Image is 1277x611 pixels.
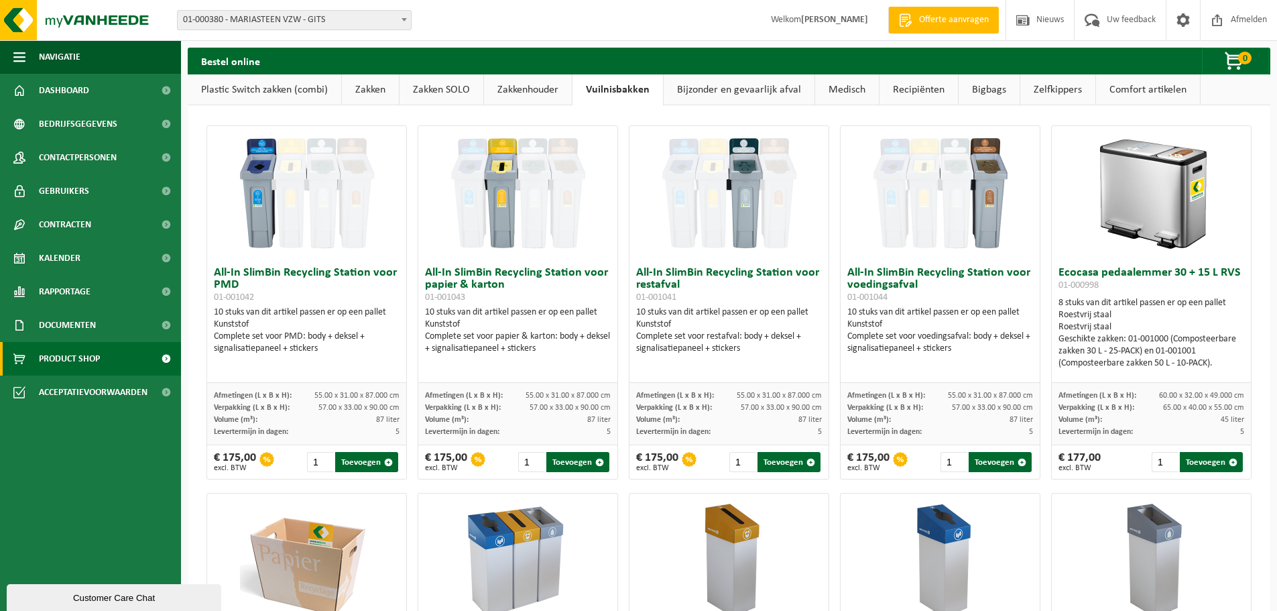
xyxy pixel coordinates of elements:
button: Toevoegen [335,452,398,472]
button: 0 [1202,48,1269,74]
span: Volume (m³): [636,416,680,424]
div: Complete set voor restafval: body + deksel + signalisatiepaneel + stickers [636,331,822,355]
input: 1 [1152,452,1179,472]
button: Toevoegen [757,452,820,472]
strong: [PERSON_NAME] [801,15,868,25]
div: Complete set voor PMD: body + deksel + signalisatiepaneel + stickers [214,331,400,355]
span: Volume (m³): [847,416,891,424]
h3: All-In SlimBin Recycling Station voor PMD [214,267,400,303]
iframe: chat widget [7,581,224,611]
span: 57.00 x 33.00 x 90.00 cm [530,404,611,412]
span: 57.00 x 33.00 x 90.00 cm [741,404,822,412]
input: 1 [518,452,546,472]
span: 01-001043 [425,292,465,302]
img: 01-001044 [873,126,1008,260]
div: 10 stuks van dit artikel passen er op een pallet [636,307,822,355]
span: Gebruikers [39,174,89,208]
span: Levertermijn in dagen: [847,428,922,436]
a: Zakken SOLO [400,74,483,105]
a: Comfort artikelen [1096,74,1200,105]
span: Bedrijfsgegevens [39,107,117,141]
span: excl. BTW [425,464,467,472]
img: 01-001043 [451,126,585,260]
span: 87 liter [587,416,611,424]
h3: Ecocasa pedaalemmer 30 + 15 L RVS [1058,267,1244,294]
span: Afmetingen (L x B x H): [214,392,292,400]
div: 8 stuks van dit artikel passen er op een pallet [1058,297,1244,370]
button: Toevoegen [969,452,1032,472]
h2: Bestel online [188,48,273,74]
img: 01-001041 [662,126,796,260]
span: Levertermijn in dagen: [636,428,711,436]
span: 5 [396,428,400,436]
div: Roestvrij staal [1058,309,1244,321]
span: Afmetingen (L x B x H): [847,392,925,400]
span: 01-001044 [847,292,888,302]
input: 1 [940,452,968,472]
a: Bigbags [959,74,1020,105]
a: Bijzonder en gevaarlijk afval [664,74,814,105]
div: 10 stuks van dit artikel passen er op een pallet [425,307,611,355]
a: Vuilnisbakken [572,74,663,105]
span: 01-000380 - MARIASTEEN VZW - GITS [177,10,412,30]
span: Levertermijn in dagen: [214,428,288,436]
span: Documenten [39,309,96,342]
div: € 175,00 [425,452,467,472]
span: Afmetingen (L x B x H): [1058,392,1136,400]
span: Dashboard [39,74,89,107]
span: 55.00 x 31.00 x 87.000 cm [948,392,1033,400]
h3: All-In SlimBin Recycling Station voor voedingsafval [847,267,1033,303]
span: excl. BTW [636,464,678,472]
input: 1 [307,452,335,472]
span: Levertermijn in dagen: [425,428,499,436]
span: Volume (m³): [425,416,469,424]
div: € 175,00 [636,452,678,472]
span: 5 [1240,428,1244,436]
a: Medisch [815,74,879,105]
span: 55.00 x 31.00 x 87.000 cm [526,392,611,400]
div: Geschikte zakken: 01-001000 (Composteerbare zakken 30 L - 25-PACK) en 01-001001 (Composteerbare z... [1058,333,1244,370]
span: 55.00 x 31.00 x 87.000 cm [737,392,822,400]
h3: All-In SlimBin Recycling Station voor restafval [636,267,822,303]
span: 87 liter [798,416,822,424]
img: 01-001042 [240,126,374,260]
a: Zakken [342,74,399,105]
div: € 175,00 [214,452,256,472]
span: Afmetingen (L x B x H): [425,392,503,400]
span: Verpakking (L x B x H): [636,404,712,412]
span: excl. BTW [847,464,890,472]
span: Rapportage [39,275,90,309]
span: 45 liter [1221,416,1244,424]
a: Plastic Switch zakken (combi) [188,74,341,105]
span: 5 [1029,428,1033,436]
span: Kalender [39,241,80,275]
span: 5 [818,428,822,436]
span: 01-001042 [214,292,254,302]
span: Verpakking (L x B x H): [214,404,290,412]
span: Navigatie [39,40,80,74]
a: Zelfkippers [1020,74,1095,105]
span: Contactpersonen [39,141,117,174]
a: Zakkenhouder [484,74,572,105]
h3: All-In SlimBin Recycling Station voor papier & karton [425,267,611,303]
span: Verpakking (L x B x H): [847,404,923,412]
span: Verpakking (L x B x H): [425,404,501,412]
span: 65.00 x 40.00 x 55.00 cm [1163,404,1244,412]
div: Kunststof [847,319,1033,331]
span: Offerte aanvragen [916,13,992,27]
img: 01-000998 [1085,126,1219,260]
span: 60.00 x 32.00 x 49.000 cm [1159,392,1244,400]
span: 87 liter [1010,416,1033,424]
div: Complete set voor voedingsafval: body + deksel + signalisatiepaneel + stickers [847,331,1033,355]
div: Kunststof [636,319,822,331]
span: 5 [607,428,611,436]
span: Afmetingen (L x B x H): [636,392,714,400]
div: Kunststof [425,319,611,331]
span: 87 liter [376,416,400,424]
span: Verpakking (L x B x H): [1058,404,1134,412]
span: Volume (m³): [1058,416,1102,424]
span: 57.00 x 33.00 x 90.00 cm [318,404,400,412]
input: 1 [729,452,757,472]
button: Toevoegen [546,452,609,472]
